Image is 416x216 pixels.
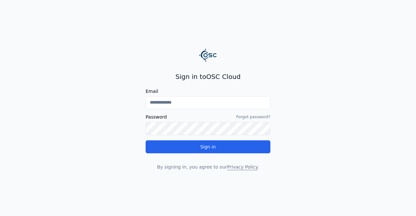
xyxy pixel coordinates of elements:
[146,115,167,119] label: Password
[146,72,270,81] h2: Sign in to OSC Cloud
[146,164,270,170] p: By signing in, you agree to our .
[146,89,270,94] label: Email
[236,114,270,120] a: Forgot password?
[199,46,217,64] img: Logo
[146,140,270,153] button: Sign in
[227,164,257,170] a: Privacy Policy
